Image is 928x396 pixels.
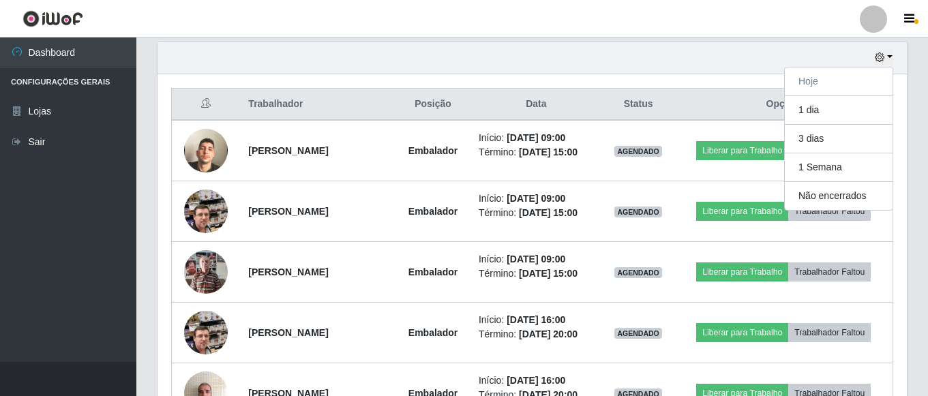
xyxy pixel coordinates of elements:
time: [DATE] 15:00 [519,147,578,157]
time: [DATE] 16:00 [507,375,565,386]
button: 1 Semana [785,153,893,182]
time: [DATE] 15:00 [519,268,578,279]
time: [DATE] 20:00 [519,329,578,339]
th: Trabalhador [240,89,395,121]
li: Início: [479,192,594,206]
li: Término: [479,206,594,220]
li: Início: [479,374,594,388]
button: 3 dias [785,125,893,153]
th: Posição [395,89,470,121]
th: Opções [675,89,893,121]
strong: [PERSON_NAME] [248,145,328,156]
time: [DATE] 09:00 [507,254,565,264]
time: [DATE] 09:00 [507,132,565,143]
button: Liberar para Trabalho [696,141,788,160]
time: [DATE] 16:00 [507,314,565,325]
th: Status [602,89,675,121]
span: AGENDADO [614,328,662,339]
strong: Embalador [408,206,458,217]
button: Liberar para Trabalho [696,262,788,281]
img: 1699235527028.jpeg [184,294,228,371]
time: [DATE] 15:00 [519,207,578,218]
li: Início: [479,313,594,327]
img: 1753363159449.jpeg [184,243,228,301]
button: Não encerrados [785,182,893,210]
span: AGENDADO [614,207,662,217]
li: Término: [479,327,594,341]
button: Liberar para Trabalho [696,202,788,221]
button: Hoje [785,67,893,96]
img: 1739480983159.jpeg [184,112,228,189]
strong: Embalador [408,145,458,156]
li: Início: [479,131,594,145]
li: Término: [479,145,594,159]
li: Início: [479,252,594,266]
strong: [PERSON_NAME] [248,327,328,338]
button: Liberar para Trabalho [696,323,788,342]
button: Trabalhador Faltou [788,202,871,221]
img: CoreUI Logo [23,10,83,27]
li: Término: [479,266,594,281]
img: 1699235527028.jpeg [184,172,228,250]
strong: [PERSON_NAME] [248,206,328,217]
strong: [PERSON_NAME] [248,266,328,277]
button: Trabalhador Faltou [788,323,871,342]
strong: Embalador [408,266,458,277]
strong: Embalador [408,327,458,338]
button: 1 dia [785,96,893,125]
th: Data [470,89,602,121]
time: [DATE] 09:00 [507,193,565,204]
button: Trabalhador Faltou [788,262,871,281]
span: AGENDADO [614,146,662,157]
span: AGENDADO [614,267,662,278]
